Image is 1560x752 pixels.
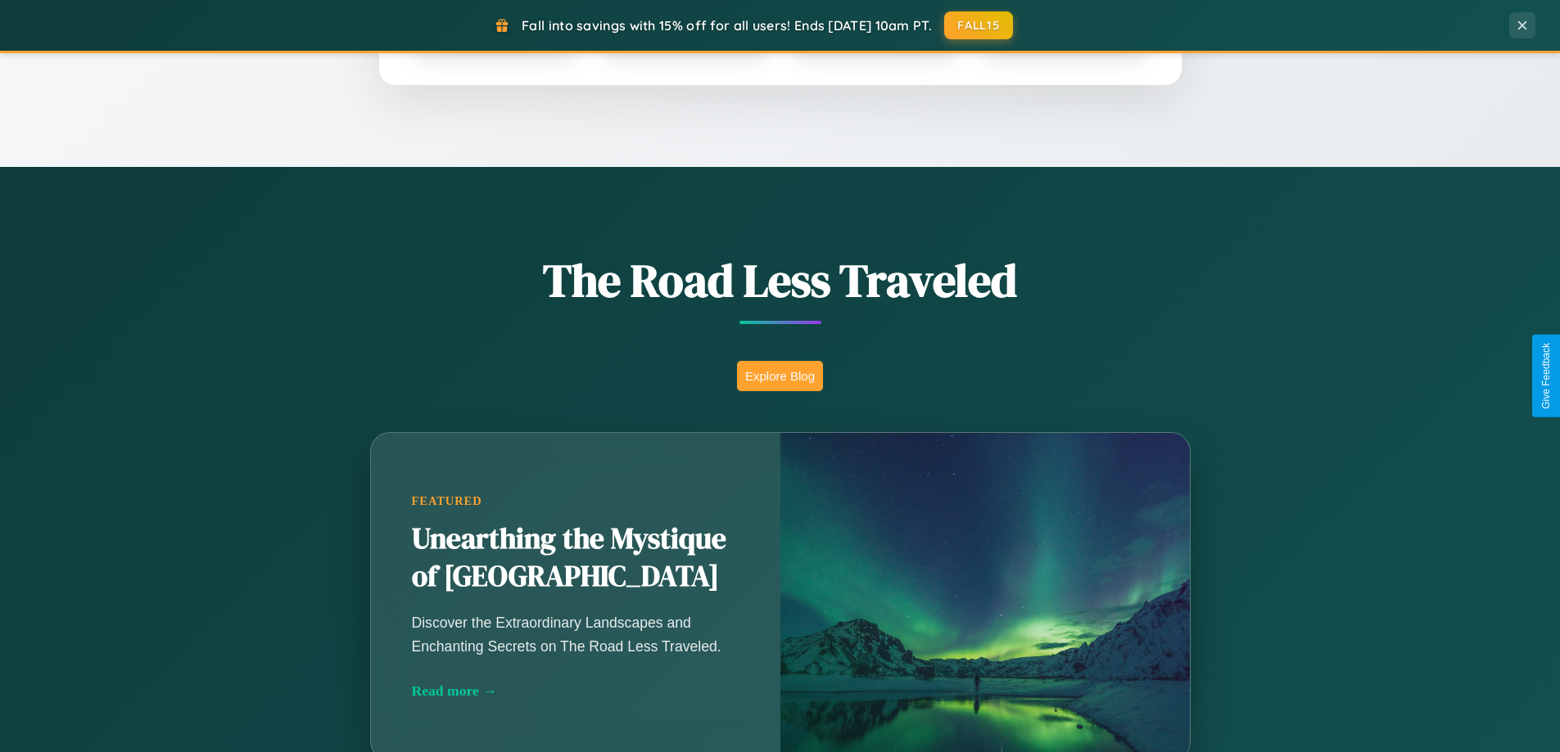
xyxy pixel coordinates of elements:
h2: Unearthing the Mystique of [GEOGRAPHIC_DATA] [412,520,739,596]
p: Discover the Extraordinary Landscapes and Enchanting Secrets on The Road Less Traveled. [412,611,739,657]
div: Read more → [412,682,739,700]
div: Featured [412,494,739,508]
span: Fall into savings with 15% off for all users! Ends [DATE] 10am PT. [522,17,932,34]
h1: The Road Less Traveled [289,249,1272,312]
button: Explore Blog [737,361,823,391]
div: Give Feedback [1540,343,1552,409]
button: FALL15 [944,11,1013,39]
